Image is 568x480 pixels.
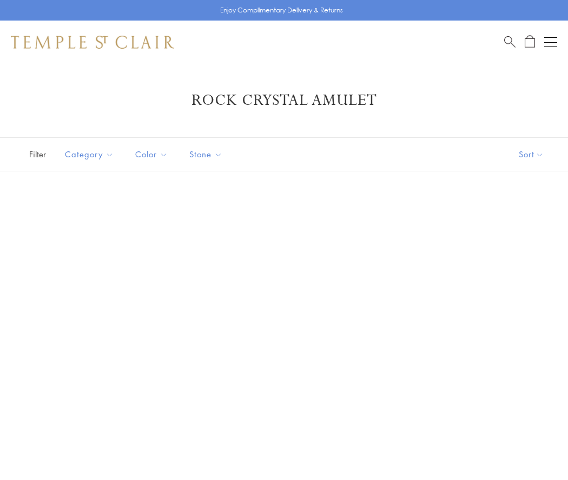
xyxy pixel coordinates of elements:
[544,36,557,49] button: Open navigation
[181,142,230,166] button: Stone
[504,35,516,49] a: Search
[494,138,568,171] button: Show sort by
[27,91,541,110] h1: Rock Crystal Amulet
[130,148,176,161] span: Color
[57,142,122,166] button: Category
[184,148,230,161] span: Stone
[11,36,174,49] img: Temple St. Clair
[60,148,122,161] span: Category
[525,35,535,49] a: Open Shopping Bag
[220,5,343,16] p: Enjoy Complimentary Delivery & Returns
[127,142,176,166] button: Color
